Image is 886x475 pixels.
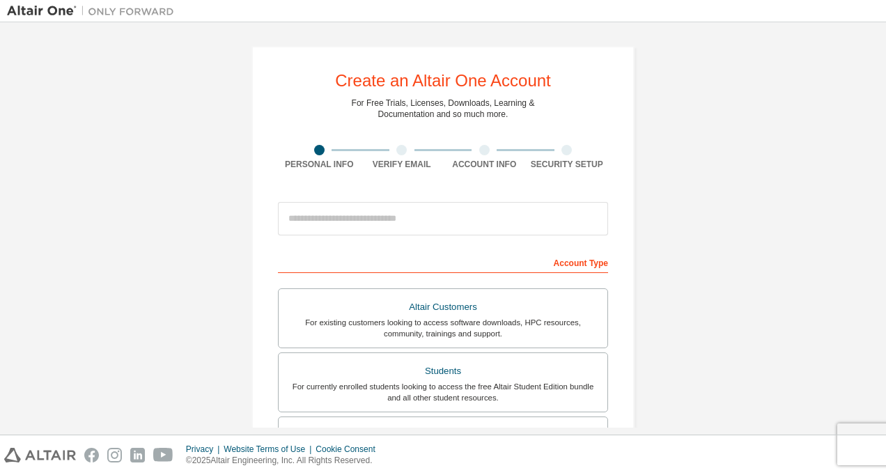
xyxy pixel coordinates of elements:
div: For Free Trials, Licenses, Downloads, Learning & Documentation and so much more. [352,98,535,120]
img: facebook.svg [84,448,99,462]
div: Students [287,361,599,381]
div: Security Setup [526,159,609,170]
img: instagram.svg [107,448,122,462]
img: linkedin.svg [130,448,145,462]
div: Account Type [278,251,608,273]
div: For currently enrolled students looking to access the free Altair Student Edition bundle and all ... [287,381,599,403]
div: Altair Customers [287,297,599,317]
div: Personal Info [278,159,361,170]
div: For existing customers looking to access software downloads, HPC resources, community, trainings ... [287,317,599,339]
p: © 2025 Altair Engineering, Inc. All Rights Reserved. [186,455,384,467]
div: Faculty [287,426,599,445]
div: Verify Email [361,159,444,170]
div: Website Terms of Use [224,444,316,455]
div: Privacy [186,444,224,455]
img: altair_logo.svg [4,448,76,462]
img: youtube.svg [153,448,173,462]
img: Altair One [7,4,181,18]
div: Create an Altair One Account [335,72,551,89]
div: Account Info [443,159,526,170]
div: Cookie Consent [316,444,383,455]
